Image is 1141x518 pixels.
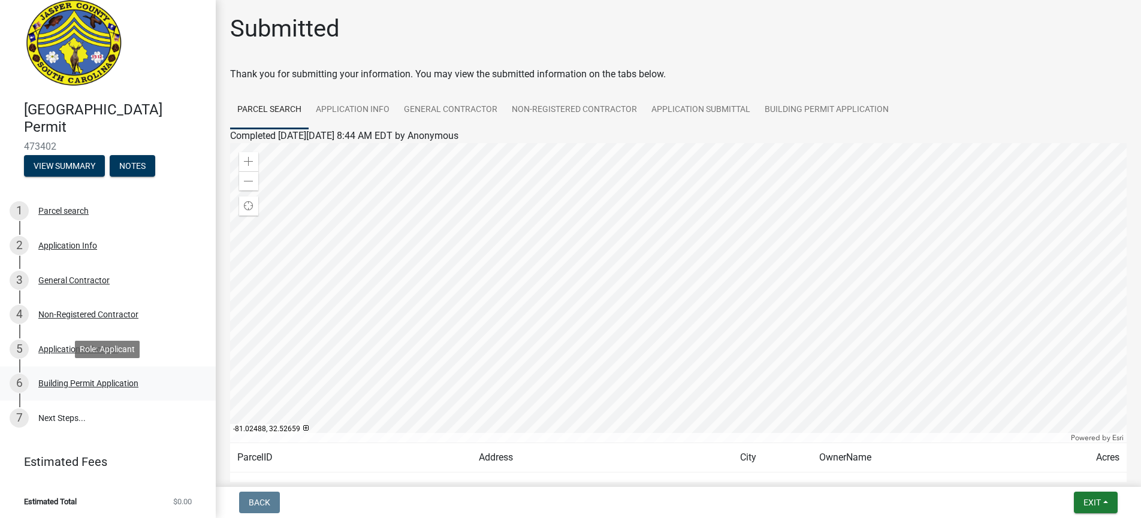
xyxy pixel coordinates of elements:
button: Exit [1074,492,1118,513]
a: Building Permit Application [757,91,896,129]
div: Building Permit Application [38,379,138,387]
span: Estimated Total [24,498,77,505]
div: General Contractor [38,276,110,284]
div: Parcel search [38,207,89,215]
a: General Contractor [397,91,505,129]
div: 2 [10,236,29,255]
div: 4 [10,305,29,324]
div: Zoom in [239,152,258,171]
td: Address [472,443,733,472]
span: $0.00 [173,498,192,505]
h4: [GEOGRAPHIC_DATA] Permit [24,101,206,136]
div: Application Info [38,241,97,250]
div: 7 [10,408,29,428]
a: Application Submittal [644,91,757,129]
td: [PHONE_NUMBER] [230,472,472,502]
td: SC GRAYS LLC [812,472,1013,502]
a: Estimated Fees [10,450,197,474]
a: Application Info [309,91,397,129]
a: Parcel search [230,91,309,129]
div: Thank you for submitting your information. You may view the submitted information on the tabs below. [230,67,1127,81]
div: 3 [10,271,29,290]
div: 5 [10,340,29,359]
a: Esri [1112,434,1124,442]
div: Powered by [1068,433,1127,443]
span: Completed [DATE][DATE] 8:44 AM EDT by Anonymous [230,130,458,141]
span: 473402 [24,141,192,152]
wm-modal-confirm: Summary [24,162,105,171]
span: Back [249,498,270,507]
a: Non-Registered Contractor [505,91,644,129]
td: [STREET_ADDRESS] [472,472,733,502]
div: Non-Registered Contractor [38,310,138,319]
td: ParcelID [230,443,472,472]
td: Acres [1013,443,1127,472]
div: 6 [10,374,29,393]
wm-modal-confirm: Notes [110,162,155,171]
div: Application Submittal [38,345,118,353]
button: Back [239,492,280,513]
td: 28.190 [1013,472,1127,502]
td: City [733,443,812,472]
button: View Summary [24,155,105,177]
div: Role: Applicant [75,341,140,358]
div: Find my location [239,196,258,216]
button: Notes [110,155,155,177]
span: Exit [1083,498,1101,507]
h1: Submitted [230,14,340,43]
div: 1 [10,201,29,220]
div: Zoom out [239,171,258,190]
td: OwnerName [812,443,1013,472]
